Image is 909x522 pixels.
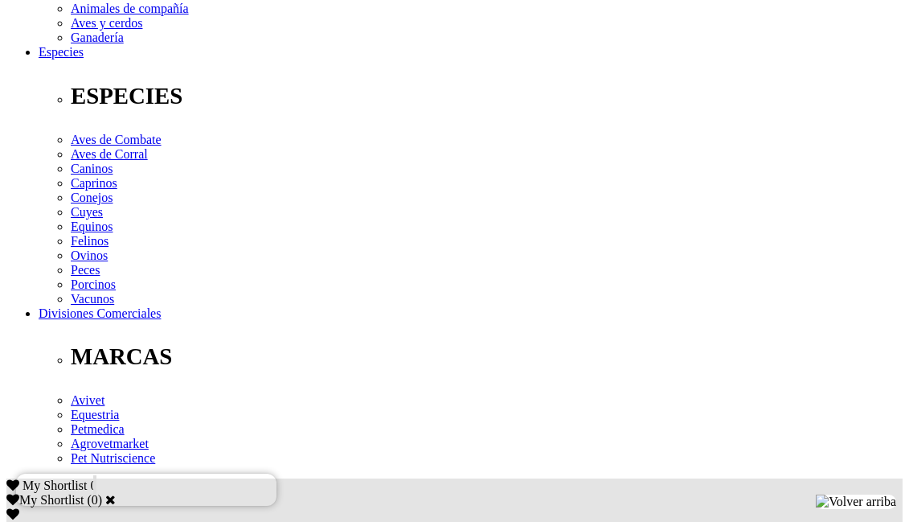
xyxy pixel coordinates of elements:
a: Felinos [71,234,109,248]
a: Pet Nutriscience [71,451,155,465]
img: Volver arriba [816,495,896,509]
a: Especies [39,45,84,59]
a: Cuyes [71,205,103,219]
p: MARCAS [71,343,903,370]
a: Avivet [71,393,104,407]
a: Aves de Corral [71,147,148,161]
a: Equestria [71,408,119,421]
a: Conejos [71,191,113,204]
a: Divisiones Comerciales [39,306,161,320]
a: Vacunos [71,292,114,306]
label: My Shortlist [6,493,84,507]
a: Ovinos [71,249,108,262]
a: Porcinos [71,277,116,291]
a: Aves y cerdos [71,16,142,30]
p: ESPECIES [71,83,903,109]
a: Equinos [71,220,113,233]
a: Aves de Combate [71,133,162,146]
a: Animales de compañía [71,2,189,15]
a: Agrovetmarket [71,437,149,450]
a: Petmedica [71,422,125,436]
iframe: Brevo live chat [16,474,276,506]
a: Caprinos [71,176,117,190]
a: Ganadería [71,31,124,44]
a: Peces [71,263,100,277]
a: Caninos [71,162,113,175]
